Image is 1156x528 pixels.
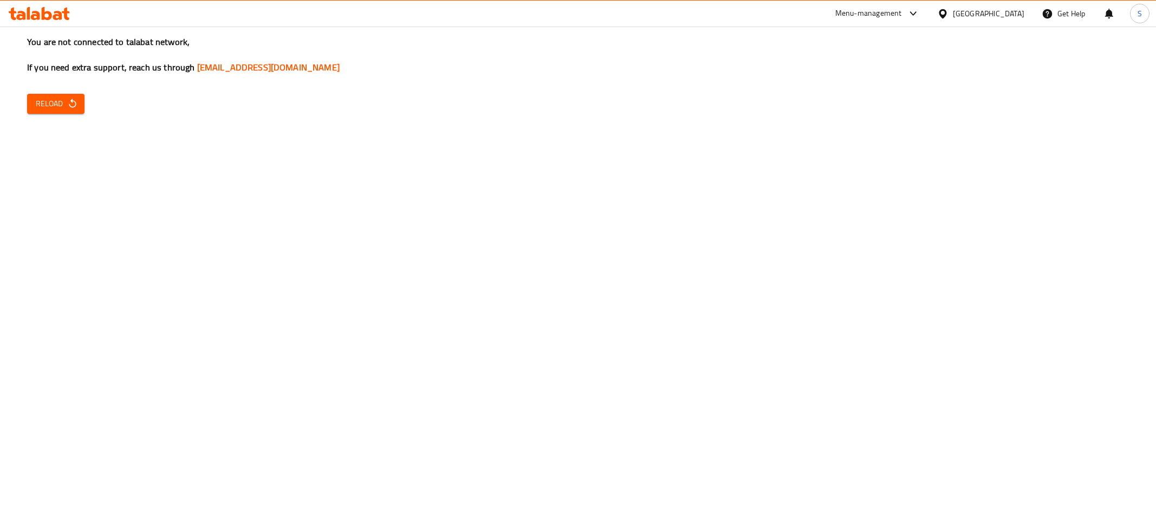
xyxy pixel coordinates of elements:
div: [GEOGRAPHIC_DATA] [953,8,1024,20]
button: Reload [27,94,85,114]
span: S [1138,8,1142,20]
div: Menu-management [835,7,902,20]
a: [EMAIL_ADDRESS][DOMAIN_NAME] [197,59,340,75]
h3: You are not connected to talabat network, If you need extra support, reach us through [27,36,1129,74]
span: Reload [36,97,76,111]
